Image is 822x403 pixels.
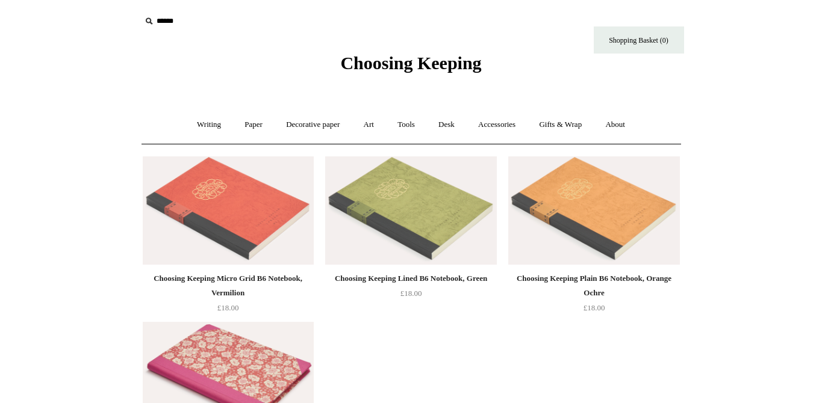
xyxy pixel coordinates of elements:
[325,156,496,265] a: Choosing Keeping Lined B6 Notebook, Green Choosing Keeping Lined B6 Notebook, Green
[508,271,679,321] a: Choosing Keeping Plain B6 Notebook, Orange Ochre £18.00
[528,109,593,141] a: Gifts & Wrap
[594,109,636,141] a: About
[143,271,314,321] a: Choosing Keeping Micro Grid B6 Notebook, Vermilion £18.00
[594,26,684,54] a: Shopping Basket (0)
[340,63,481,71] a: Choosing Keeping
[584,303,605,312] span: £18.00
[340,53,481,73] span: Choosing Keeping
[328,271,493,286] div: Choosing Keeping Lined B6 Notebook, Green
[325,271,496,321] a: Choosing Keeping Lined B6 Notebook, Green £18.00
[275,109,350,141] a: Decorative paper
[143,156,314,265] img: Choosing Keeping Micro Grid B6 Notebook, Vermilion
[325,156,496,265] img: Choosing Keeping Lined B6 Notebook, Green
[353,109,385,141] a: Art
[508,156,679,265] img: Choosing Keeping Plain B6 Notebook, Orange Ochre
[467,109,526,141] a: Accessories
[508,156,679,265] a: Choosing Keeping Plain B6 Notebook, Orange Ochre Choosing Keeping Plain B6 Notebook, Orange Ochre
[511,271,676,300] div: Choosing Keeping Plain B6 Notebook, Orange Ochre
[387,109,426,141] a: Tools
[146,271,311,300] div: Choosing Keeping Micro Grid B6 Notebook, Vermilion
[217,303,239,312] span: £18.00
[234,109,273,141] a: Paper
[143,156,314,265] a: Choosing Keeping Micro Grid B6 Notebook, Vermilion Choosing Keeping Micro Grid B6 Notebook, Vermi...
[400,289,422,298] span: £18.00
[428,109,465,141] a: Desk
[186,109,232,141] a: Writing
